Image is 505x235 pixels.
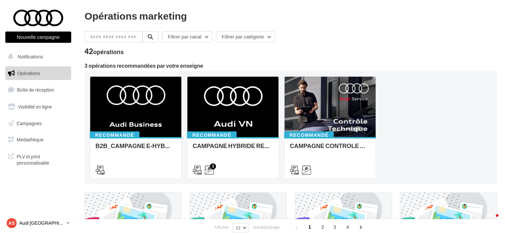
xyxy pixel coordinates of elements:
[17,137,44,142] span: Médiathèque
[84,63,497,68] div: 3 opérations recommandées par votre enseigne
[95,142,176,156] div: B2B_CAMPAGNE E-HYBRID OCTOBRE
[187,131,237,139] div: Recommandé
[90,131,139,139] div: Recommandé
[4,83,73,97] a: Boîte de réception
[5,32,71,43] button: Nouvelle campagne
[4,149,73,169] a: PLV et print personnalisable
[4,133,73,147] a: Médiathèque
[342,222,353,232] span: 4
[8,220,15,226] span: AS
[19,220,64,226] p: Audi [GEOGRAPHIC_DATA]
[18,54,43,59] span: Notifications
[210,163,216,169] div: 3
[17,120,42,126] span: Campagnes
[84,48,124,55] div: 42
[4,66,73,80] a: Opérations
[4,50,70,64] button: Notifications
[17,87,54,93] span: Boîte de réception
[317,222,328,232] span: 2
[233,223,249,232] button: 12
[236,225,241,230] span: 12
[17,70,40,76] span: Opérations
[4,117,73,130] a: Campagnes
[482,212,498,228] iframe: Intercom live chat
[304,222,315,232] span: 1
[329,222,340,232] span: 3
[18,104,52,110] span: Visibilité en ligne
[216,31,275,42] button: Filtrer par catégorie
[290,142,370,156] div: CAMPAGNE CONTROLE TECHNIQUE 25€ OCTOBRE
[17,152,69,166] span: PLV et print personnalisable
[284,131,334,139] div: Recommandé
[5,217,71,229] a: AS Audi [GEOGRAPHIC_DATA]
[214,224,229,230] span: Afficher
[162,31,212,42] button: Filtrer par canal
[252,224,280,230] span: résultats/page
[84,11,497,21] div: Opérations marketing
[93,49,124,55] div: opérations
[4,100,73,114] a: Visibilité en ligne
[193,142,273,156] div: CAMPAGNE HYBRIDE RECHARGEABLE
